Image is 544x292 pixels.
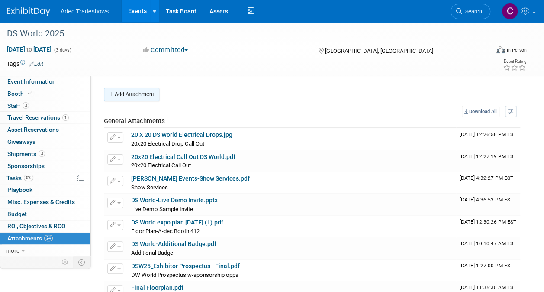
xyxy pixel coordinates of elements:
span: DW World Prospectus w-sponsorship opps [131,272,238,278]
span: Shipments [7,150,45,157]
span: 3 [23,102,29,109]
span: Search [462,8,482,15]
span: Staff [7,102,29,109]
a: DS World-Additional Badge.pdf [131,240,216,247]
a: Edit [29,61,43,67]
span: more [6,247,19,254]
span: 24 [44,235,53,241]
span: Giveaways [7,138,35,145]
a: Misc. Expenses & Credits [0,196,90,208]
td: Personalize Event Tab Strip [58,256,73,268]
a: Playbook [0,184,90,196]
span: Show Services [131,184,168,191]
a: Search [451,4,490,19]
a: Final Floorplan.pdf [131,284,183,291]
a: 20 X 20 DS World Electrical Drops.jpg [131,131,232,138]
span: (3 days) [53,47,71,53]
span: [DATE] [DATE] [6,45,52,53]
span: ROI, Objectives & ROO [7,223,65,230]
a: Staff3 [0,100,90,112]
button: Committed [140,45,191,55]
span: Event Information [7,78,56,85]
span: Adec Tradeshows [61,8,109,15]
span: Live Demo Sample Invite [131,206,193,212]
a: Event Information [0,76,90,88]
a: Travel Reservations1 [0,112,90,123]
span: 3 [39,150,45,157]
a: DSW25_Exhibitor Prospectus - Final.pdf [131,263,240,269]
span: Upload Timestamp [460,240,516,247]
span: Upload Timestamp [460,153,516,159]
img: ExhibitDay [7,7,50,16]
td: Tags [6,59,43,68]
i: Booth reservation complete [28,91,32,96]
a: Asset Reservations [0,124,90,136]
a: Download All [462,106,499,117]
span: 20x20 Electrical Drop Call Out [131,140,204,147]
td: Upload Timestamp [456,216,520,237]
span: 1 [62,114,69,121]
span: Additional Badge [131,250,173,256]
button: Add Attachment [104,88,159,101]
span: Upload Timestamp [460,284,516,290]
span: Floor Plan-A-dec Booth 412 [131,228,200,234]
a: Budget [0,208,90,220]
span: Attachments [7,235,53,242]
td: Upload Timestamp [456,150,520,172]
span: Playbook [7,186,32,193]
span: to [25,46,33,53]
a: Booth [0,88,90,100]
td: Upload Timestamp [456,128,520,150]
a: Tasks0% [0,172,90,184]
span: [GEOGRAPHIC_DATA], [GEOGRAPHIC_DATA] [325,48,433,54]
a: Shipments3 [0,148,90,160]
span: Upload Timestamp [460,263,513,269]
a: [PERSON_NAME] Events-Show Services.pdf [131,175,250,182]
a: DS World-Live Demo Invite.pptx [131,197,218,204]
span: 0% [24,175,33,181]
a: Sponsorships [0,160,90,172]
td: Upload Timestamp [456,237,520,259]
div: Event Rating [503,59,526,64]
a: DS World expo plan [DATE] (1).pdf [131,219,223,226]
span: Budget [7,211,27,217]
div: Event Format [451,45,527,58]
span: General Attachments [104,117,165,125]
span: Booth [7,90,34,97]
td: Toggle Event Tabs [73,256,91,268]
span: Upload Timestamp [460,197,513,203]
span: Travel Reservations [7,114,69,121]
div: DS World 2025 [4,26,482,42]
img: Format-Inperson.png [496,46,505,53]
span: Upload Timestamp [460,219,516,225]
td: Upload Timestamp [456,194,520,215]
a: Attachments24 [0,233,90,244]
span: Upload Timestamp [460,131,516,137]
a: more [0,245,90,256]
td: Upload Timestamp [456,172,520,194]
span: 20x20 Electrical Call Out [131,162,191,169]
td: Upload Timestamp [456,260,520,281]
a: Giveaways [0,136,90,148]
span: Asset Reservations [7,126,59,133]
div: In-Person [506,47,527,53]
a: ROI, Objectives & ROO [0,221,90,232]
a: 20x20 Electrical Call Out DS World.pdf [131,153,235,160]
span: Misc. Expenses & Credits [7,198,75,205]
img: Carol Schmidlin [502,3,518,19]
span: Sponsorships [7,162,45,169]
span: Upload Timestamp [460,175,513,181]
span: Tasks [6,175,33,182]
